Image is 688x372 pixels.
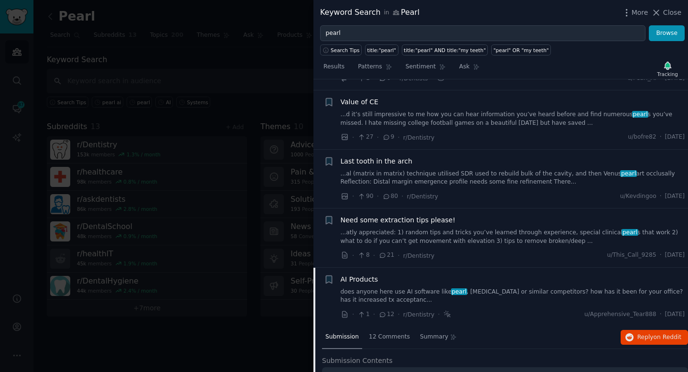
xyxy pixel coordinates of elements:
span: More [632,8,648,18]
span: · [398,132,399,142]
span: 12 [378,310,394,319]
span: u/Apprehensive_Tear888 [584,310,656,319]
span: in [384,9,389,17]
span: · [398,251,399,261]
a: ...atly appreciated: 1) random tips and tricks you’ve learned through experience, special clinica... [341,229,685,245]
span: 90 [357,192,373,201]
span: · [352,132,354,142]
input: Try a keyword related to your business [320,25,645,42]
button: More [622,8,648,18]
a: does anyone here use AI software likepearl, [MEDICAL_DATA] or similar competitors? how has it bee... [341,288,685,305]
div: Keyword Search Pearl [320,7,419,19]
span: 1 [357,310,369,319]
a: Ask [456,59,483,79]
span: on Reddit [654,334,681,340]
a: AI Products [341,274,378,284]
span: · [401,191,403,201]
div: title:"pearl" [367,47,397,54]
span: · [660,251,662,260]
span: u/bofre82 [628,133,656,142]
a: title:"pearl" AND title:"my teeth" [402,44,488,55]
a: Need some extraction tips please! [341,215,456,225]
span: 9 [382,133,394,142]
span: Sentiment [406,63,436,71]
span: Close [663,8,681,18]
span: [DATE] [665,251,685,260]
span: r/Dentistry [403,311,435,318]
span: r/Dentistry [403,252,435,259]
span: · [398,309,399,319]
span: [DATE] [665,192,685,201]
span: · [373,251,375,261]
span: pearl [620,170,637,177]
span: · [352,191,354,201]
span: · [438,309,440,319]
span: u/This_Call_9285 [607,251,656,260]
span: Submission Contents [322,356,393,366]
div: "pearl" OR "my teeth" [494,47,549,54]
span: Reply [637,333,681,342]
span: Patterns [358,63,382,71]
a: Sentiment [402,59,449,79]
span: · [352,251,354,261]
span: r/Dentistry [407,193,439,200]
a: title:"pearl" [365,44,398,55]
button: Browse [649,25,685,42]
span: 27 [357,133,373,142]
a: ...d it’s still impressive to me how you can hear information you’ve heard before and find numero... [341,110,685,127]
span: 12 Comments [369,333,410,341]
span: · [373,309,375,319]
button: Close [651,8,681,18]
span: · [352,309,354,319]
span: Summary [420,333,448,341]
button: Replyon Reddit [621,330,688,345]
span: pearl [622,229,638,236]
button: Tracking [654,59,681,79]
span: · [377,191,379,201]
span: · [660,310,662,319]
span: · [660,133,662,142]
span: Ask [459,63,470,71]
span: 8 [357,251,369,260]
span: u/Kevdingoo [620,192,656,201]
a: Last tooth in the arch [341,156,412,166]
a: Value of CE [341,97,378,107]
span: 80 [382,192,398,201]
div: Tracking [657,71,678,77]
span: [DATE] [665,310,685,319]
div: title:"pearl" AND title:"my teeth" [404,47,486,54]
span: pearl [451,288,468,295]
a: "pearl" OR "my teeth" [491,44,551,55]
span: r/Dentistry [403,134,435,141]
span: 21 [378,251,394,260]
span: Submission [325,333,359,341]
a: Results [320,59,348,79]
span: [DATE] [665,133,685,142]
span: · [377,132,379,142]
span: pearl [632,111,649,118]
a: ...al (matrix in matrix) technique utilised SDR used to rebuild bulk of the cavity, and then Venu... [341,170,685,186]
span: Search Tips [331,47,360,54]
button: Search Tips [320,44,362,55]
span: · [660,192,662,201]
span: Results [323,63,344,71]
a: Patterns [355,59,395,79]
